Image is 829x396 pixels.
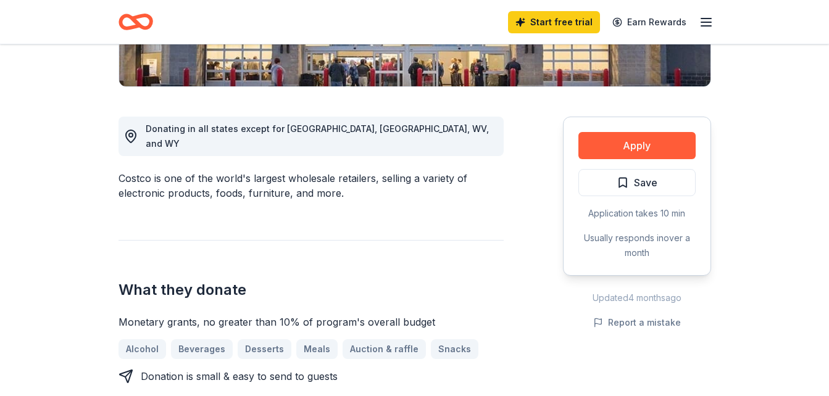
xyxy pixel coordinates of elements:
[119,7,153,36] a: Home
[119,171,504,200] div: Costco is one of the world's largest wholesale retailers, selling a variety of electronic product...
[634,175,657,191] span: Save
[141,369,338,384] div: Donation is small & easy to send to guests
[563,291,711,305] div: Updated 4 months ago
[508,11,600,33] a: Start free trial
[578,231,696,260] div: Usually responds in over a month
[605,11,694,33] a: Earn Rewards
[578,169,696,196] button: Save
[578,132,696,159] button: Apply
[119,280,504,300] h2: What they donate
[593,315,681,330] button: Report a mistake
[578,206,696,221] div: Application takes 10 min
[146,123,489,149] span: Donating in all states except for [GEOGRAPHIC_DATA], [GEOGRAPHIC_DATA], WV, and WY
[119,315,504,329] div: Monetary grants, no greater than 10% of program's overall budget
